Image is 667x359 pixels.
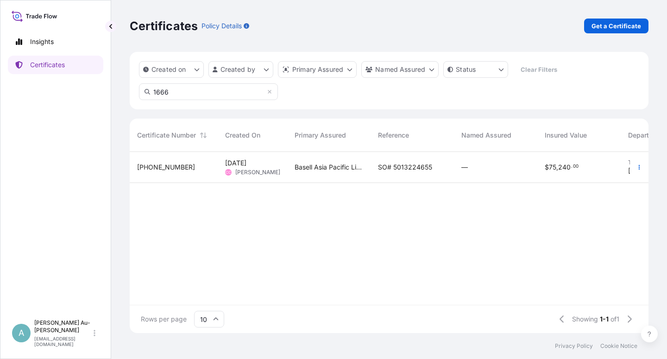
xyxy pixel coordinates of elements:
[208,61,273,78] button: createdBy Filter options
[137,131,196,140] span: Certificate Number
[278,61,357,78] button: distributor Filter options
[461,163,468,172] span: —
[573,165,579,168] span: 00
[549,164,556,170] span: 75
[151,65,186,74] p: Created on
[139,83,278,100] input: Search Certificate or Reference...
[292,65,343,74] p: Primary Assured
[130,19,198,33] p: Certificates
[137,163,195,172] span: [PHONE_NUMBER]
[378,163,432,172] span: SO# 5013224655
[141,315,187,324] span: Rows per page
[30,60,65,69] p: Certificates
[8,32,103,51] a: Insights
[235,169,280,176] span: [PERSON_NAME]
[225,131,260,140] span: Created On
[584,19,648,33] a: Get a Certificate
[558,164,571,170] span: 240
[555,342,593,350] a: Privacy Policy
[600,342,637,350] a: Cookie Notice
[8,56,103,74] a: Certificates
[443,61,508,78] button: certificateStatus Filter options
[226,168,231,177] span: CC
[461,131,511,140] span: Named Assured
[610,315,619,324] span: of 1
[225,158,246,168] span: [DATE]
[456,65,476,74] p: Status
[34,319,92,334] p: [PERSON_NAME] Au-[PERSON_NAME]
[591,21,641,31] p: Get a Certificate
[375,65,425,74] p: Named Assured
[220,65,256,74] p: Created by
[34,336,92,347] p: [EMAIL_ADDRESS][DOMAIN_NAME]
[201,21,242,31] p: Policy Details
[198,130,209,141] button: Sort
[572,315,598,324] span: Showing
[513,62,565,77] button: Clear Filters
[521,65,557,74] p: Clear Filters
[139,61,204,78] button: createdOn Filter options
[378,131,409,140] span: Reference
[545,131,587,140] span: Insured Value
[295,163,363,172] span: Basell Asia Pacific Limited
[295,131,346,140] span: Primary Assured
[571,165,573,168] span: .
[600,315,609,324] span: 1-1
[556,164,558,170] span: ,
[545,164,549,170] span: $
[30,37,54,46] p: Insights
[361,61,439,78] button: cargoOwner Filter options
[19,328,24,338] span: A
[628,131,659,140] span: Departure
[628,166,649,176] span: [DATE]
